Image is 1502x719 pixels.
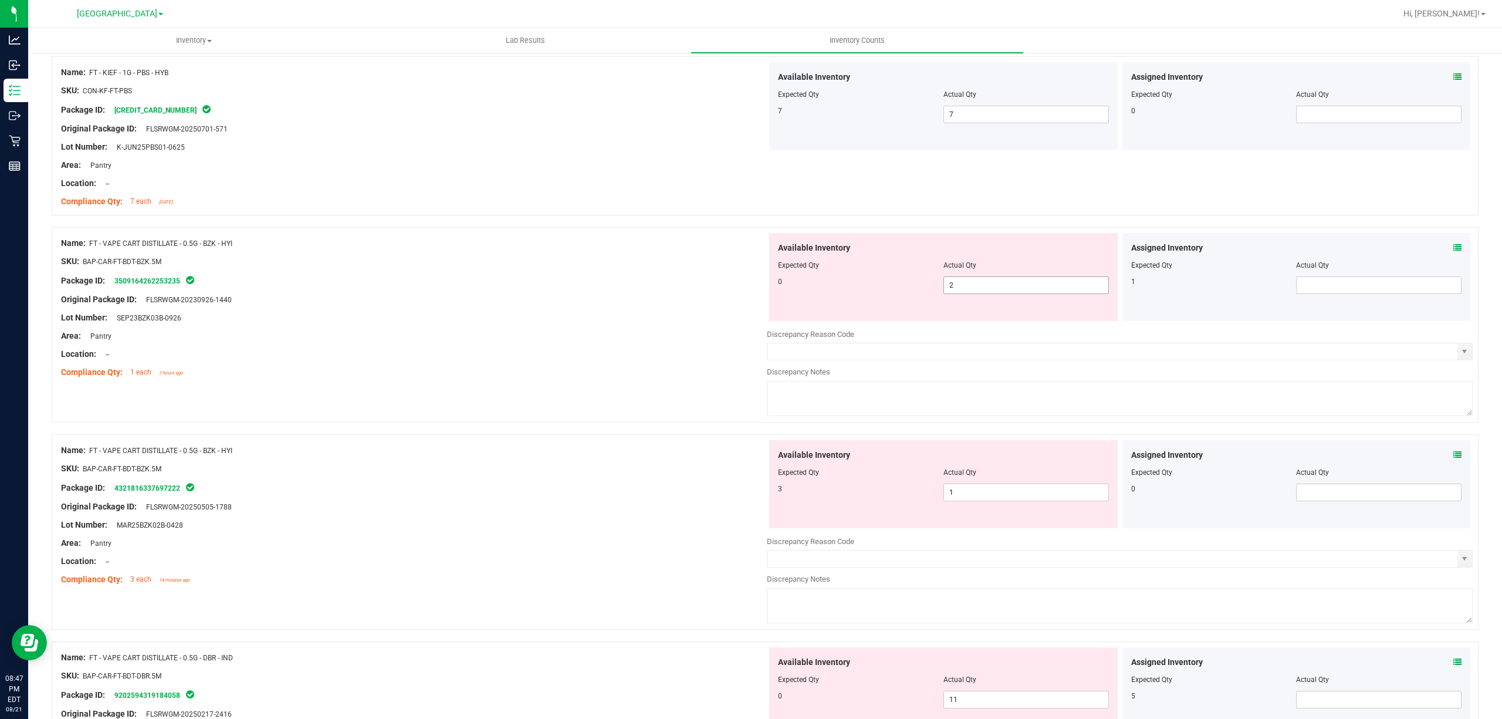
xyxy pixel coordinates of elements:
[114,484,180,492] a: 4321816337697222
[84,539,111,548] span: Pantry
[61,653,86,662] span: Name:
[61,331,81,340] span: Area:
[767,573,1473,585] div: Discrepancy Notes
[130,368,151,376] span: 1 each
[89,447,232,455] span: FT - VAPE CART DISTILLATE - 0.5G - BZK - HYI
[61,464,79,473] span: SKU:
[61,520,107,529] span: Lot Number:
[130,197,151,205] span: 7 each
[140,710,232,718] span: FLSRWGM-20250217-2416
[1131,656,1203,669] span: Assigned Inventory
[9,59,21,71] inline-svg: Inbound
[111,314,181,322] span: SEP23BZK03B-0926
[5,705,23,714] p: 08/21
[61,575,123,584] span: Compliance Qty:
[778,692,782,700] span: 0
[140,296,232,304] span: FLSRWGM-20230926-1440
[360,28,691,53] a: Lab Results
[140,125,228,133] span: FLSRWGM-20250701-571
[61,502,137,511] span: Original Package ID:
[83,87,132,95] span: CON-KF-FT-PBS
[1131,674,1297,685] div: Expected Qty
[61,671,79,680] span: SKU:
[1131,449,1203,461] span: Assigned Inventory
[111,521,183,529] span: MAR25BZK02B-0428
[140,503,232,511] span: FLSRWGM-20250505-1788
[778,242,850,254] span: Available Inventory
[778,71,850,83] span: Available Inventory
[61,538,81,548] span: Area:
[778,449,850,461] span: Available Inventory
[159,578,190,583] span: 14 minutes ago
[61,86,79,95] span: SKU:
[61,556,96,566] span: Location:
[185,688,195,700] span: In Sync
[943,676,976,684] span: Actual Qty
[1131,260,1297,271] div: Expected Qty
[943,90,976,99] span: Actual Qty
[9,34,21,46] inline-svg: Analytics
[84,161,111,170] span: Pantry
[767,366,1473,378] div: Discrepancy Notes
[29,35,359,46] span: Inventory
[61,313,107,322] span: Lot Number:
[944,691,1108,708] input: 11
[944,277,1108,293] input: 2
[5,673,23,705] p: 08:47 PM EDT
[84,332,111,340] span: Pantry
[100,180,109,188] span: --
[100,558,109,566] span: --
[691,28,1023,53] a: Inventory Counts
[778,278,782,286] span: 0
[9,110,21,121] inline-svg: Outbound
[1296,674,1462,685] div: Actual Qty
[83,258,161,266] span: BAP-CAR-FT-BDT-BZK.5M
[61,709,137,718] span: Original Package ID:
[1296,467,1462,478] div: Actual Qty
[1296,260,1462,271] div: Actual Qty
[100,350,109,359] span: --
[159,370,183,376] span: 2 hours ago
[778,468,819,477] span: Expected Qty
[83,672,161,680] span: BAP-CAR-FT-BDT-DBR.5M
[944,484,1108,501] input: 1
[943,468,976,477] span: Actual Qty
[61,445,86,455] span: Name:
[767,330,854,339] span: Discrepancy Reason Code
[61,367,123,377] span: Compliance Qty:
[1131,276,1297,287] div: 1
[130,575,151,583] span: 3 each
[89,69,168,77] span: FT - KIEF - 1G - PBS - HYB
[61,142,107,151] span: Lot Number:
[12,625,47,660] iframe: Resource center
[61,160,81,170] span: Area:
[114,691,180,700] a: 9202594319184058
[61,238,86,248] span: Name:
[77,9,157,19] span: [GEOGRAPHIC_DATA]
[61,483,105,492] span: Package ID:
[61,295,137,304] span: Original Package ID:
[83,465,161,473] span: BAP-CAR-FT-BDT-BZK.5M
[778,90,819,99] span: Expected Qty
[159,200,172,205] span: [DATE]
[89,239,232,248] span: FT - VAPE CART DISTILLATE - 0.5G - BZK - HYI
[1131,106,1297,116] div: 0
[1296,89,1462,100] div: Actual Qty
[28,28,360,53] a: Inventory
[114,277,180,285] a: 3509164262253235
[185,481,195,493] span: In Sync
[1131,484,1297,494] div: 0
[767,537,854,546] span: Discrepancy Reason Code
[201,103,212,115] span: In Sync
[1131,71,1203,83] span: Assigned Inventory
[61,349,96,359] span: Location:
[1457,551,1472,567] span: select
[778,261,819,269] span: Expected Qty
[185,274,195,286] span: In Sync
[111,143,185,151] span: K-JUN25PBS01-0625
[1131,691,1297,701] div: 5
[778,107,782,115] span: 7
[778,676,819,684] span: Expected Qty
[114,106,197,114] a: [CREDIT_CARD_NUMBER]
[61,124,137,133] span: Original Package ID:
